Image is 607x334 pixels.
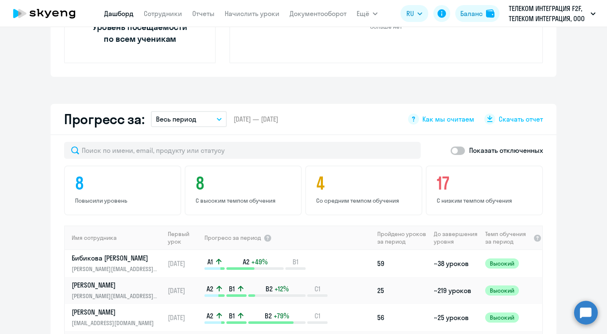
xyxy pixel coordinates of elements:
span: A2 [207,311,213,320]
td: 25 [374,277,430,304]
span: Прогресс за период [204,234,261,242]
span: Высокий [485,312,519,323]
a: Дашборд [104,9,134,18]
span: Темп обучения за период [485,230,531,245]
button: Ещё [357,5,378,22]
span: B2 [266,284,273,293]
p: ТЕЛЕКОМ ИНТЕГРАЦИЯ F2F, ТЕЛЕКОМ ИНТЕГРАЦИЯ, ООО [509,3,587,24]
a: [PERSON_NAME][PERSON_NAME][EMAIL_ADDRESS][PERSON_NAME][DOMAIN_NAME] [72,280,164,301]
span: A2 [243,257,250,266]
td: ~38 уроков [430,250,481,277]
p: [PERSON_NAME][EMAIL_ADDRESS][DOMAIN_NAME] [72,264,158,274]
td: [DATE] [164,277,204,304]
th: Пройдено уроков за период [374,225,430,250]
span: Высокий [485,258,519,269]
span: B1 [293,257,298,266]
p: С высоким темпом обучения [196,197,293,204]
th: Имя сотрудника [65,225,164,250]
h4: 17 [437,173,534,193]
div: Баланс [460,8,483,19]
span: RU [406,8,414,19]
span: B1 [229,284,235,293]
p: Весь период [156,114,196,124]
h4: 4 [316,173,414,193]
span: C1 [314,311,320,320]
img: balance [486,9,494,18]
span: +49% [251,257,268,266]
span: A1 [207,257,213,266]
span: Уровень посещаемости по всем ученикам [91,21,188,45]
h4: 8 [196,173,293,193]
span: [DATE] — [DATE] [234,114,278,124]
button: Весь период [151,111,227,127]
td: [DATE] [164,250,204,277]
h4: 8 [75,173,173,193]
th: До завершения уровня [430,225,481,250]
td: ~25 уроков [430,304,481,331]
span: Ещё [357,8,369,19]
span: A2 [207,284,213,293]
span: B2 [265,311,272,320]
button: RU [400,5,428,22]
a: Начислить уроки [225,9,279,18]
p: [EMAIL_ADDRESS][DOMAIN_NAME] [72,318,158,328]
span: Как мы считаем [422,114,474,124]
th: Первый урок [164,225,204,250]
p: С низким темпом обучения [437,197,534,204]
span: +12% [274,284,289,293]
span: Высокий [485,285,519,296]
p: [PERSON_NAME][EMAIL_ADDRESS][PERSON_NAME][DOMAIN_NAME] [72,291,158,301]
td: ~219 уроков [430,277,481,304]
p: Со средним темпом обучения [316,197,414,204]
input: Поиск по имени, email, продукту или статусу [64,142,421,159]
button: Балансbalance [455,5,500,22]
p: [PERSON_NAME] [72,280,158,290]
td: [DATE] [164,304,204,331]
td: 56 [374,304,430,331]
a: Отчеты [192,9,215,18]
span: C1 [314,284,320,293]
p: Повысили уровень [75,197,173,204]
a: [PERSON_NAME][EMAIL_ADDRESS][DOMAIN_NAME] [72,307,164,328]
p: [PERSON_NAME] [72,307,158,317]
p: Бибикова [PERSON_NAME] [72,253,158,263]
a: Сотрудники [144,9,182,18]
button: ТЕЛЕКОМ ИНТЕГРАЦИЯ F2F, ТЕЛЕКОМ ИНТЕГРАЦИЯ, ООО [505,3,600,24]
span: Скачать отчет [499,114,543,124]
span: +79% [274,311,289,320]
h2: Прогресс за: [64,111,144,128]
a: Бибикова [PERSON_NAME][PERSON_NAME][EMAIL_ADDRESS][DOMAIN_NAME] [72,253,164,274]
p: Показать отключенных [469,145,543,155]
td: 59 [374,250,430,277]
span: B1 [229,311,235,320]
a: Документооборот [290,9,346,18]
